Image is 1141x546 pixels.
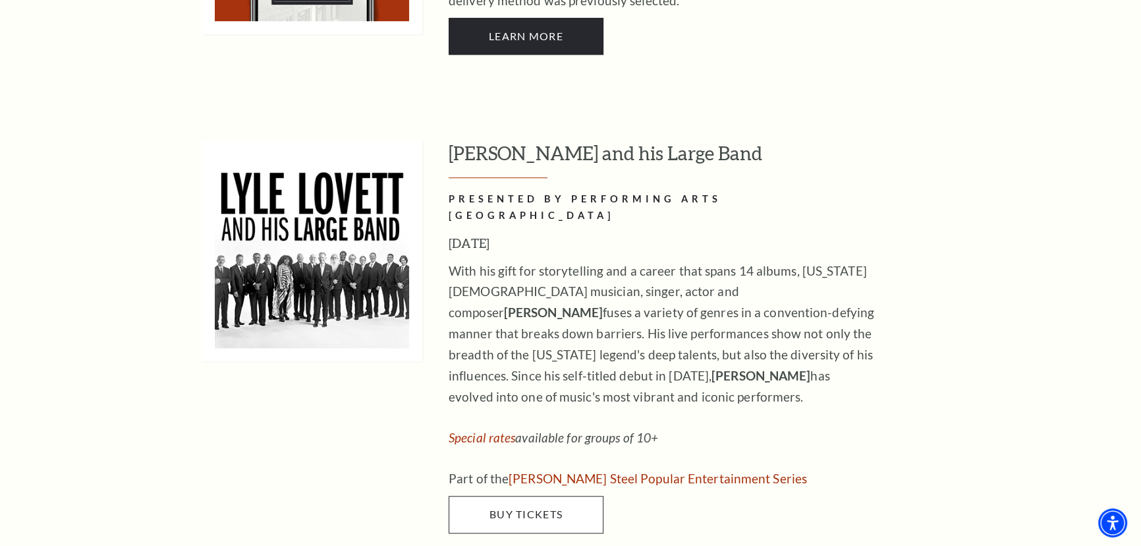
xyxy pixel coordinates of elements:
[504,305,603,320] strong: [PERSON_NAME]
[1098,508,1127,537] div: Accessibility Menu
[449,263,874,405] span: With his gift for storytelling and a career that spans 14 albums, [US_STATE][DEMOGRAPHIC_DATA] mu...
[449,468,877,489] p: Part of the
[202,140,422,361] img: Lyle Lovett and his Large Band
[449,430,658,445] em: available for groups of 10+
[489,30,563,42] span: Learn More
[711,368,810,383] strong: [PERSON_NAME]
[449,496,603,533] a: Buy Tickets
[449,140,979,178] h3: [PERSON_NAME] and his Large Band
[509,471,807,486] a: Irwin Steel Popular Entertainment Series - open in a new tab
[449,430,515,445] a: Special rates
[449,191,877,224] h2: PRESENTED BY PERFORMING ARTS [GEOGRAPHIC_DATA]
[449,233,877,254] h3: [DATE]
[449,18,603,55] a: Learn More PRESENTED BY PERFORMING ARTS FORT WORTH
[489,508,563,520] span: Buy Tickets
